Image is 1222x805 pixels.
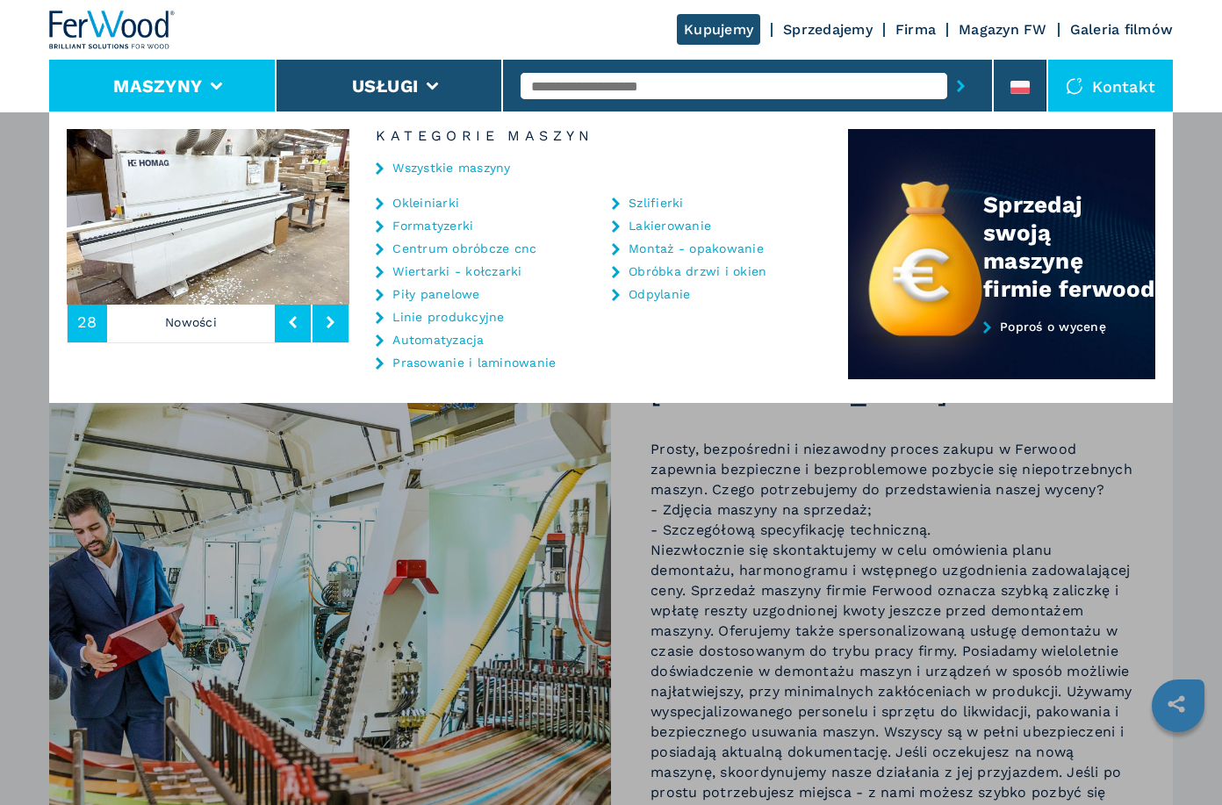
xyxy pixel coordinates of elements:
[392,265,521,277] a: Wiertarki - kołczarki
[629,219,711,232] a: Lakierowanie
[67,129,349,305] img: image
[1048,60,1173,112] div: Kontakt
[349,129,848,143] h6: Kategorie maszyn
[783,21,873,38] a: Sprzedajemy
[107,302,276,342] p: Nowości
[1070,21,1174,38] a: Galeria filmów
[947,66,974,106] button: submit-button
[392,197,459,209] a: Okleiniarki
[629,242,764,255] a: Montaż - opakowanie
[113,75,202,97] button: Maszyny
[392,334,484,346] a: Automatyzacja
[49,11,176,49] img: Ferwood
[392,242,536,255] a: Centrum obróbcze cnc
[629,197,684,209] a: Szlifierki
[677,14,760,45] a: Kupujemy
[77,314,97,330] span: 28
[1066,77,1083,95] img: Kontakt
[959,21,1047,38] a: Magazyn FW
[983,190,1155,303] div: Sprzedaj swoją maszynę firmie ferwood
[895,21,936,38] a: Firma
[349,129,632,305] img: image
[392,311,504,323] a: Linie produkcyjne
[629,288,690,300] a: Odpylanie
[392,288,479,300] a: Piły panelowe
[352,75,419,97] button: Usługi
[392,356,556,369] a: Prasowanie i laminowanie
[848,320,1155,380] a: Poproś o wycenę
[392,162,510,174] a: Wszystkie maszyny
[629,265,766,277] a: Obróbka drzwi i okien
[392,219,473,232] a: Formatyzerki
